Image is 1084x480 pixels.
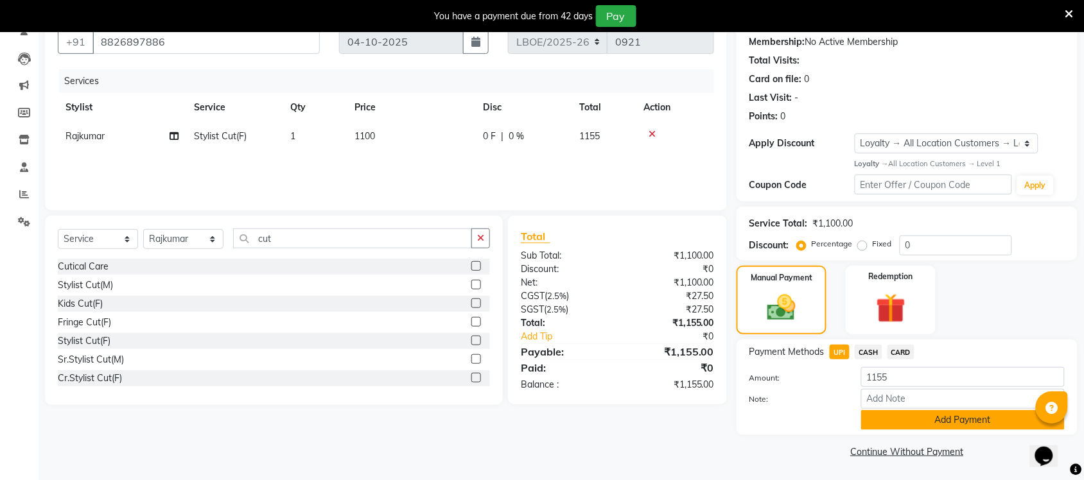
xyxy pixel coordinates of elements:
span: UPI [830,345,850,359]
button: Add Payment [861,410,1065,430]
input: Search or Scan [233,228,472,248]
th: Qty [283,93,347,122]
div: Apply Discount [749,137,855,150]
div: Cutical Care [58,260,109,273]
div: - [795,91,799,105]
span: 2.5% [547,291,566,301]
span: Payment Methods [749,345,825,359]
iframe: chat widget [1030,429,1071,467]
div: No Active Membership [749,35,1065,49]
span: 1155 [579,130,600,142]
div: ( ) [511,289,618,303]
span: CARD [887,345,915,359]
div: Last Visit: [749,91,792,105]
img: _cash.svg [758,291,805,324]
a: Continue Without Payment [739,445,1075,459]
th: Service [186,93,283,122]
input: Enter Offer / Coupon Code [855,175,1012,194]
div: Fringe Cut(F) [58,316,111,329]
div: ₹27.50 [617,289,724,303]
label: Manual Payment [751,272,812,284]
div: Stylist Cut(F) [58,334,110,348]
span: 0 F [483,130,496,143]
div: ( ) [511,303,618,316]
div: ₹1,155.00 [617,344,724,359]
div: ₹0 [635,330,724,343]
input: Add Note [861,389,1065,409]
span: 1 [290,130,295,142]
label: Fixed [873,238,892,250]
span: Stylist Cut(F) [194,130,247,142]
label: Note: [740,393,852,405]
div: Balance : [511,378,618,391]
th: Action [636,93,714,122]
div: Total: [511,316,618,330]
div: Kids Cut(F) [58,297,103,311]
span: CGST [521,290,545,302]
span: SGST [521,304,544,315]
label: Percentage [812,238,853,250]
div: ₹27.50 [617,303,724,316]
div: Sub Total: [511,249,618,262]
img: _gift.svg [867,290,915,327]
button: Pay [596,5,636,27]
div: ₹1,155.00 [617,378,724,391]
span: 0 % [509,130,524,143]
div: Coupon Code [749,178,855,192]
div: Card on file: [749,73,802,86]
div: Total Visits: [749,54,800,67]
span: | [501,130,503,143]
div: Discount: [511,262,618,276]
th: Price [347,93,475,122]
label: Redemption [869,271,913,282]
div: ₹1,100.00 [813,217,853,230]
strong: Loyalty → [855,159,889,168]
div: Sr.Stylist Cut(M) [58,353,124,366]
span: Total [521,230,550,243]
button: Apply [1017,176,1054,195]
input: Amount [861,367,1065,387]
div: Membership: [749,35,805,49]
span: CASH [855,345,882,359]
input: Search by Name/Mobile/Email/Code [92,30,320,54]
div: ₹1,100.00 [617,276,724,289]
div: ₹0 [617,360,724,375]
div: Paid: [511,360,618,375]
th: Stylist [58,93,186,122]
th: Disc [475,93,572,122]
div: ₹1,155.00 [617,316,724,330]
div: Cr.Stylist Cut(F) [58,372,122,385]
div: Service Total: [749,217,808,230]
div: Net: [511,276,618,289]
label: Amount: [740,372,852,384]
div: ₹0 [617,262,724,276]
div: Stylist Cut(M) [58,279,113,292]
div: 0 [781,110,786,123]
a: Add Tip [511,330,635,343]
th: Total [572,93,636,122]
div: Payable: [511,344,618,359]
span: 2.5% [546,304,566,314]
div: Services [59,69,724,93]
div: ₹1,100.00 [617,249,724,262]
span: 1100 [354,130,375,142]
div: Discount: [749,239,789,252]
span: Rajkumar [66,130,105,142]
div: You have a payment due from 42 days [435,10,593,23]
div: Points: [749,110,778,123]
button: +91 [58,30,94,54]
div: 0 [805,73,810,86]
div: All Location Customers → Level 1 [855,159,1065,169]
